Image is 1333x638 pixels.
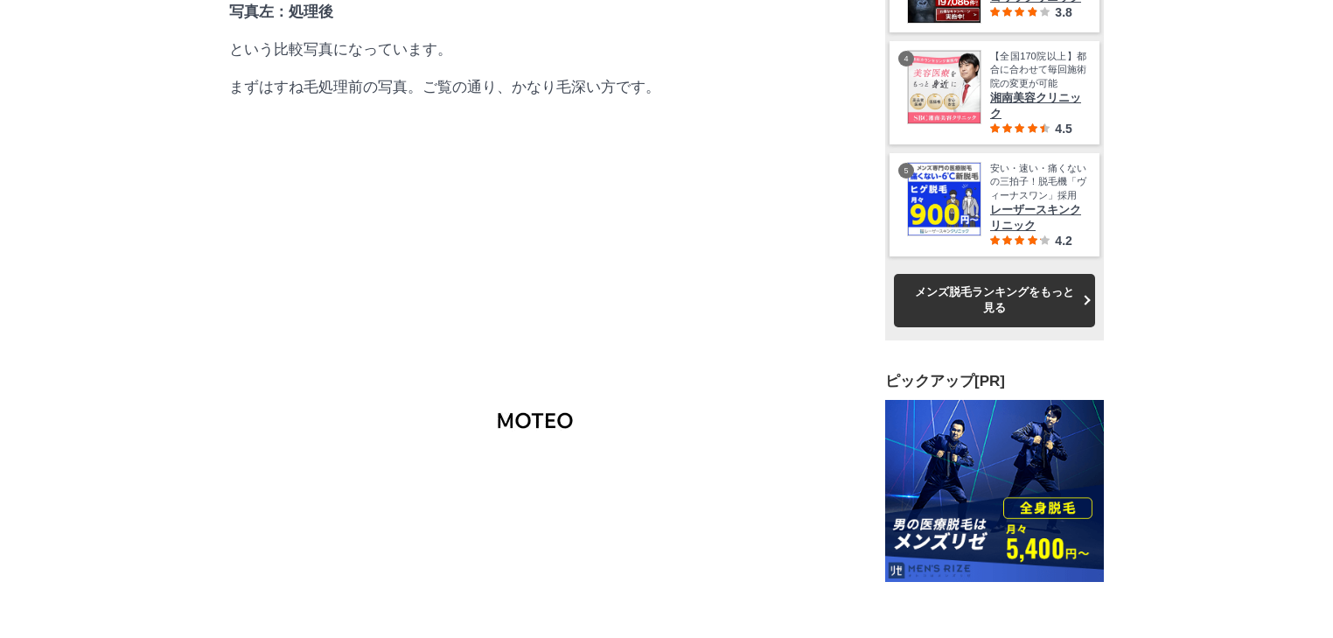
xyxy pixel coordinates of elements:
[990,162,1086,202] span: 安い・速い・痛くないの三拍子！脱毛機「ヴィーナスワン」採用
[908,51,981,123] img: 湘南美容クリニック
[229,39,841,60] p: という比較写真になっています。
[1055,234,1071,248] span: 4.2
[990,90,1086,122] span: 湘南美容クリニック
[990,202,1086,234] span: レーザースキンクリニック
[907,162,1086,248] a: レーザースキンクリニック 安い・速い・痛くないの三拍子！脱毛機「ヴィーナスワン」採用 レーザースキンクリニック 4.2
[885,371,1104,391] h3: ピックアップ[PR]
[1055,5,1071,19] span: 3.8
[908,163,981,235] img: レーザースキンクリニック
[1055,122,1071,136] span: 4.5
[894,274,1095,326] a: メンズ脱毛ランキングをもっと見る
[229,77,841,97] p: まずはすね毛処理前の写真。ご覧の通り、かなり毛深い方です。
[990,50,1086,90] span: 【全国170院以上】都合に合わせて毎回施術院の変更が可能
[907,50,1086,136] a: 湘南美容クリニック 【全国170院以上】都合に合わせて毎回施術院の変更が可能 湘南美容クリニック 4.5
